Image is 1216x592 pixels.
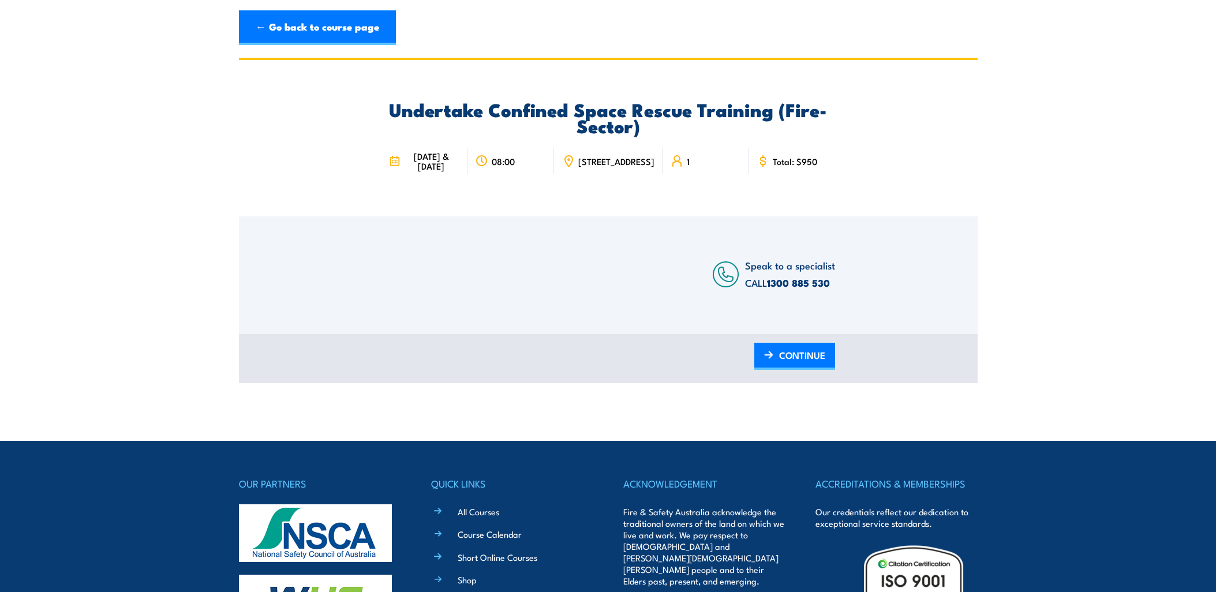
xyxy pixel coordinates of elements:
h4: QUICK LINKS [431,475,593,492]
a: Shop [458,574,477,586]
span: [DATE] & [DATE] [403,151,459,171]
h4: ACKNOWLEDGEMENT [623,475,785,492]
span: [STREET_ADDRESS] [578,156,654,166]
span: Speak to a specialist CALL [745,258,835,290]
p: Our credentials reflect our dedication to exceptional service standards. [815,506,977,529]
span: 1 [687,156,690,166]
span: CONTINUE [779,340,825,370]
a: Course Calendar [458,528,522,540]
img: nsca-logo-footer [239,504,392,562]
a: CONTINUE [754,343,835,370]
span: Total: $950 [773,156,817,166]
a: 1300 885 530 [767,275,830,290]
span: 08:00 [492,156,515,166]
h4: OUR PARTNERS [239,475,401,492]
a: All Courses [458,505,499,518]
p: Fire & Safety Australia acknowledge the traditional owners of the land on which we live and work.... [623,506,785,587]
h2: Undertake Confined Space Rescue Training (Fire-Sector) [381,101,835,133]
a: ← Go back to course page [239,10,396,45]
a: Short Online Courses [458,551,537,563]
h4: ACCREDITATIONS & MEMBERSHIPS [815,475,977,492]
